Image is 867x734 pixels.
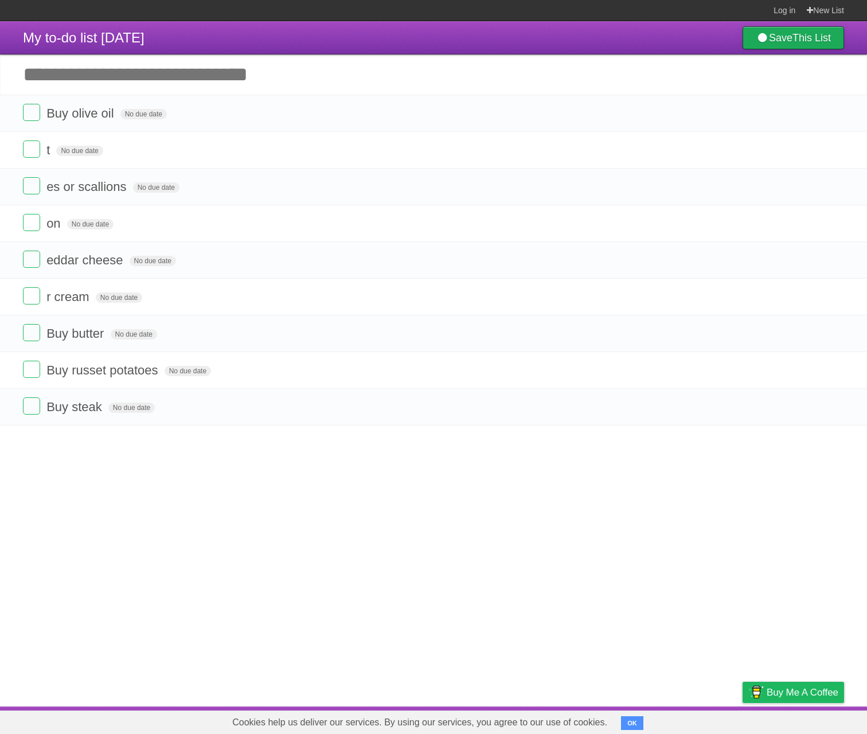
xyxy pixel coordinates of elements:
span: Buy me a coffee [767,682,838,702]
span: r cream [46,290,92,304]
img: Buy me a coffee [748,682,764,702]
span: Cookies help us deliver our services. By using our services, you agree to our use of cookies. [221,711,619,734]
label: Done [23,104,40,121]
label: Done [23,361,40,378]
span: t [46,143,53,157]
label: Done [23,324,40,341]
button: OK [621,716,643,730]
a: Developers [628,709,674,731]
span: No due date [56,146,103,156]
label: Done [23,287,40,304]
span: eddar cheese [46,253,126,267]
a: SaveThis List [743,26,844,49]
span: My to-do list [DATE] [23,30,144,45]
span: Buy butter [46,326,107,341]
span: No due date [130,256,176,266]
span: No due date [67,219,114,229]
b: This List [792,32,831,44]
a: Terms [689,709,714,731]
span: No due date [165,366,211,376]
label: Done [23,397,40,415]
label: Done [23,177,40,194]
span: No due date [96,292,142,303]
span: Buy russet potatoes [46,363,161,377]
span: No due date [133,182,179,193]
span: Buy steak [46,400,105,414]
span: es or scallions [46,179,129,194]
label: Done [23,214,40,231]
a: Privacy [728,709,757,731]
span: on [46,216,63,231]
span: Buy olive oil [46,106,116,120]
a: Buy me a coffee [743,682,844,703]
label: Done [23,140,40,158]
a: About [590,709,614,731]
label: Done [23,251,40,268]
span: No due date [111,329,157,339]
span: No due date [120,109,167,119]
span: No due date [108,403,155,413]
a: Suggest a feature [772,709,844,731]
